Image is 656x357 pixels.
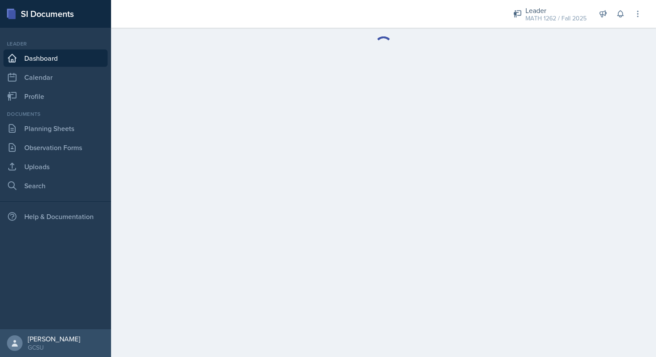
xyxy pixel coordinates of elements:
div: [PERSON_NAME] [28,334,80,343]
a: Planning Sheets [3,120,108,137]
a: Uploads [3,158,108,175]
div: Help & Documentation [3,208,108,225]
div: GCSU [28,343,80,352]
a: Search [3,177,108,194]
a: Profile [3,88,108,105]
a: Calendar [3,69,108,86]
a: Dashboard [3,49,108,67]
div: Documents [3,110,108,118]
div: Leader [525,5,587,16]
div: Leader [3,40,108,48]
a: Observation Forms [3,139,108,156]
div: MATH 1262 / Fall 2025 [525,14,587,23]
